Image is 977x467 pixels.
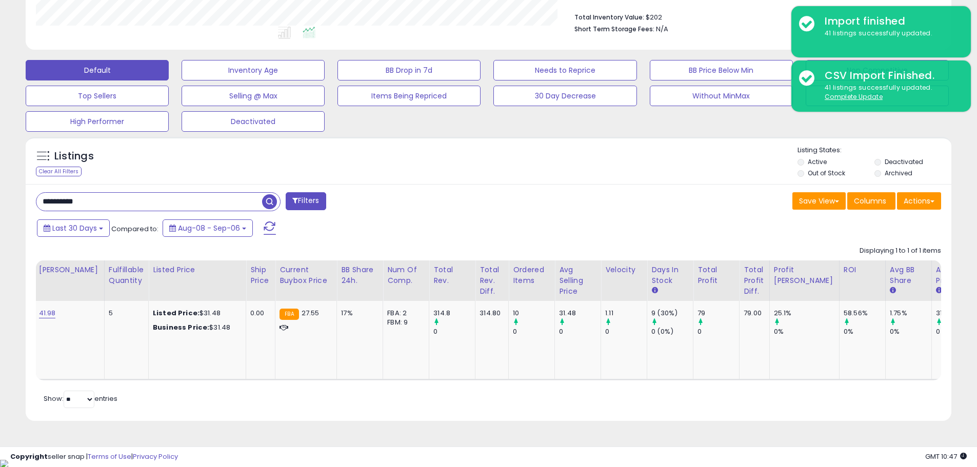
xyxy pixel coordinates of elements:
[513,265,550,286] div: Ordered Items
[387,265,425,286] div: Num of Comp.
[54,149,94,164] h5: Listings
[744,309,762,318] div: 79.00
[605,327,647,336] div: 0
[26,111,169,132] button: High Performer
[341,265,378,286] div: BB Share 24h.
[337,60,481,80] button: BB Drop in 7d
[153,308,200,318] b: Listed Price:
[651,327,693,336] div: 0 (0%)
[250,265,271,286] div: Ship Price
[817,68,963,83] div: CSV Import Finished.
[433,265,471,286] div: Total Rev.
[109,265,144,286] div: Fulfillable Quantity
[847,192,895,210] button: Columns
[651,309,693,318] div: 9 (30%)
[936,265,973,286] div: Avg Win Price
[111,224,158,234] span: Compared to:
[808,157,827,166] label: Active
[797,146,951,155] p: Listing States:
[936,286,942,295] small: Avg Win Price.
[559,265,596,297] div: Avg Selling Price
[605,265,643,275] div: Velocity
[825,92,883,101] u: Complete Update
[513,309,554,318] div: 10
[153,323,238,332] div: $31.48
[817,29,963,38] div: 41 listings successfully updated.
[774,265,835,286] div: Profit [PERSON_NAME]
[860,246,941,256] div: Displaying 1 to 1 of 1 items
[280,265,332,286] div: Current Buybox Price
[774,327,839,336] div: 0%
[890,327,931,336] div: 0%
[574,13,644,22] b: Total Inventory Value:
[341,309,375,318] div: 17%
[26,86,169,106] button: Top Sellers
[39,308,56,318] a: 41.98
[182,86,325,106] button: Selling @ Max
[433,309,475,318] div: 314.8
[163,219,253,237] button: Aug-08 - Sep-06
[36,167,82,176] div: Clear All Filters
[808,169,845,177] label: Out of Stock
[885,157,923,166] label: Deactivated
[153,309,238,318] div: $31.48
[885,169,912,177] label: Archived
[792,192,846,210] button: Save View
[250,309,267,318] div: 0.00
[88,452,131,461] a: Terms of Use
[925,452,967,461] span: 2025-10-7 10:47 GMT
[605,309,647,318] div: 1.11
[178,223,240,233] span: Aug-08 - Sep-06
[44,394,117,403] span: Show: entries
[387,318,421,327] div: FBM: 9
[387,309,421,318] div: FBA: 2
[650,86,793,106] button: Without MinMax
[153,322,209,332] b: Business Price:
[39,265,100,275] div: [PERSON_NAME]
[890,265,927,286] div: Avg BB Share
[153,265,242,275] div: Listed Price
[302,308,320,318] span: 27.55
[651,286,657,295] small: Days In Stock.
[337,86,481,106] button: Items Being Repriced
[817,14,963,29] div: Import finished
[26,60,169,80] button: Default
[513,327,554,336] div: 0
[574,25,654,33] b: Short Term Storage Fees:
[890,309,931,318] div: 1.75%
[480,265,504,297] div: Total Rev. Diff.
[10,452,48,461] strong: Copyright
[774,309,839,318] div: 25.1%
[897,192,941,210] button: Actions
[890,286,896,295] small: Avg BB Share.
[109,309,141,318] div: 5
[656,24,668,34] span: N/A
[37,219,110,237] button: Last 30 Days
[182,60,325,80] button: Inventory Age
[854,196,886,206] span: Columns
[52,223,97,233] span: Last 30 Days
[493,86,636,106] button: 30 Day Decrease
[559,327,601,336] div: 0
[574,10,933,23] li: $202
[133,452,178,461] a: Privacy Policy
[433,327,475,336] div: 0
[697,327,739,336] div: 0
[480,309,501,318] div: 314.80
[10,452,178,462] div: seller snap | |
[280,309,298,320] small: FBA
[559,309,601,318] div: 31.48
[844,327,885,336] div: 0%
[817,83,963,102] div: 41 listings successfully updated.
[651,265,689,286] div: Days In Stock
[286,192,326,210] button: Filters
[182,111,325,132] button: Deactivated
[844,265,881,275] div: ROI
[697,309,739,318] div: 79
[806,60,949,80] button: Non Competitive
[650,60,793,80] button: BB Price Below Min
[744,265,765,297] div: Total Profit Diff.
[493,60,636,80] button: Needs to Reprice
[844,309,885,318] div: 58.56%
[697,265,735,286] div: Total Profit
